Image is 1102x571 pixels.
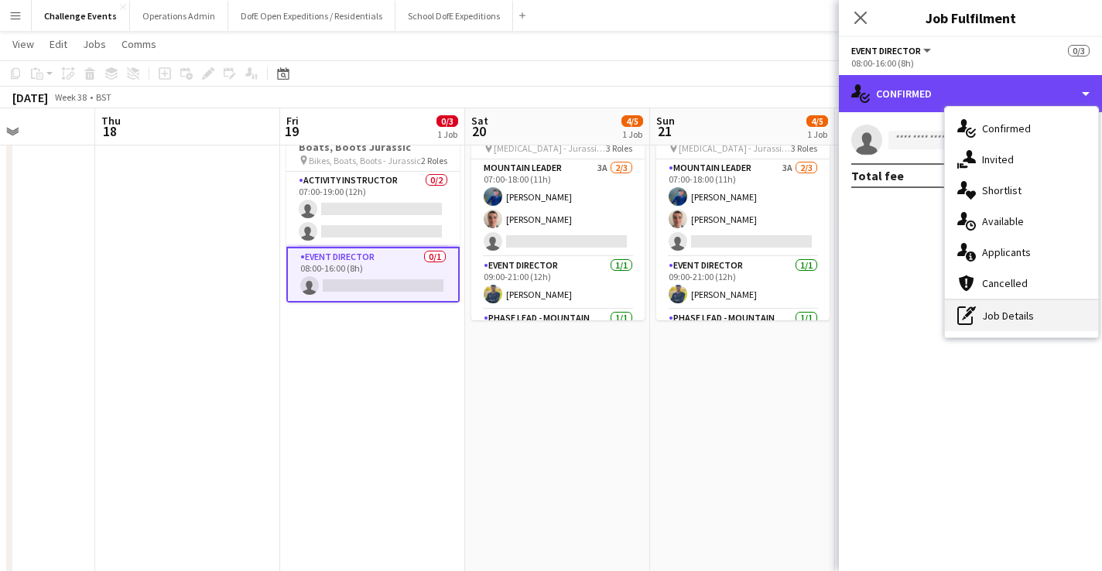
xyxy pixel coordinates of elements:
[6,34,40,54] a: View
[421,155,447,166] span: 2 Roles
[12,37,34,51] span: View
[395,1,513,31] button: School DofE Expeditions
[286,91,460,303] app-job-card: Draft07:00-19:00 (12h)0/3[PERSON_NAME] - Bikes, Boats, Boots Jurassic Bikes, Boats, Boots - Juras...
[284,122,299,140] span: 19
[12,90,48,105] div: [DATE]
[228,1,395,31] button: DofE Open Expeditions / Residentials
[945,206,1098,237] div: Available
[99,122,121,140] span: 18
[130,1,228,31] button: Operations Admin
[839,75,1102,112] div: Confirmed
[839,8,1102,28] h3: Job Fulfilment
[436,115,458,127] span: 0/3
[621,115,643,127] span: 4/5
[115,34,163,54] a: Comms
[679,142,791,154] span: [MEDICAL_DATA] - Jurassic Coast Hike
[471,91,645,320] app-job-card: 07:00-21:00 (14h)4/5[MEDICAL_DATA] - Jurassic Coast Hike [MEDICAL_DATA] - Jurassic Coast Hike3 Ro...
[656,91,830,320] app-job-card: 07:00-21:00 (14h)4/5[MEDICAL_DATA] - Jurassic Coast Hike [MEDICAL_DATA] - Jurassic Coast Hike3 Ro...
[851,168,904,183] div: Total fee
[945,268,1098,299] div: Cancelled
[77,34,112,54] a: Jobs
[807,128,827,140] div: 1 Job
[471,309,645,362] app-card-role: Phase Lead - Mountain1/1
[286,114,299,128] span: Fri
[945,300,1098,331] div: Job Details
[494,142,606,154] span: [MEDICAL_DATA] - Jurassic Coast Hike
[945,175,1098,206] div: Shortlist
[851,57,1090,69] div: 08:00-16:00 (8h)
[50,37,67,51] span: Edit
[945,237,1098,268] div: Applicants
[286,247,460,303] app-card-role: Event Director0/108:00-16:00 (8h)
[83,37,106,51] span: Jobs
[851,45,933,56] button: Event Director
[791,142,817,154] span: 3 Roles
[656,309,830,362] app-card-role: Phase Lead - Mountain1/1
[851,45,921,56] span: Event Director
[606,142,632,154] span: 3 Roles
[622,128,642,140] div: 1 Job
[656,114,675,128] span: Sun
[51,91,90,103] span: Week 38
[945,113,1098,144] div: Confirmed
[471,114,488,128] span: Sat
[656,257,830,309] app-card-role: Event Director1/109:00-21:00 (12h)[PERSON_NAME]
[471,257,645,309] app-card-role: Event Director1/109:00-21:00 (12h)[PERSON_NAME]
[656,159,830,257] app-card-role: Mountain Leader3A2/307:00-18:00 (11h)[PERSON_NAME][PERSON_NAME]
[806,115,828,127] span: 4/5
[101,114,121,128] span: Thu
[286,172,460,247] app-card-role: Activity Instructor0/207:00-19:00 (12h)
[945,144,1098,175] div: Invited
[471,159,645,257] app-card-role: Mountain Leader3A2/307:00-18:00 (11h)[PERSON_NAME][PERSON_NAME]
[43,34,74,54] a: Edit
[654,122,675,140] span: 21
[1068,45,1090,56] span: 0/3
[437,128,457,140] div: 1 Job
[309,155,421,166] span: Bikes, Boats, Boots - Jurassic
[121,37,156,51] span: Comms
[96,91,111,103] div: BST
[32,1,130,31] button: Challenge Events
[469,122,488,140] span: 20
